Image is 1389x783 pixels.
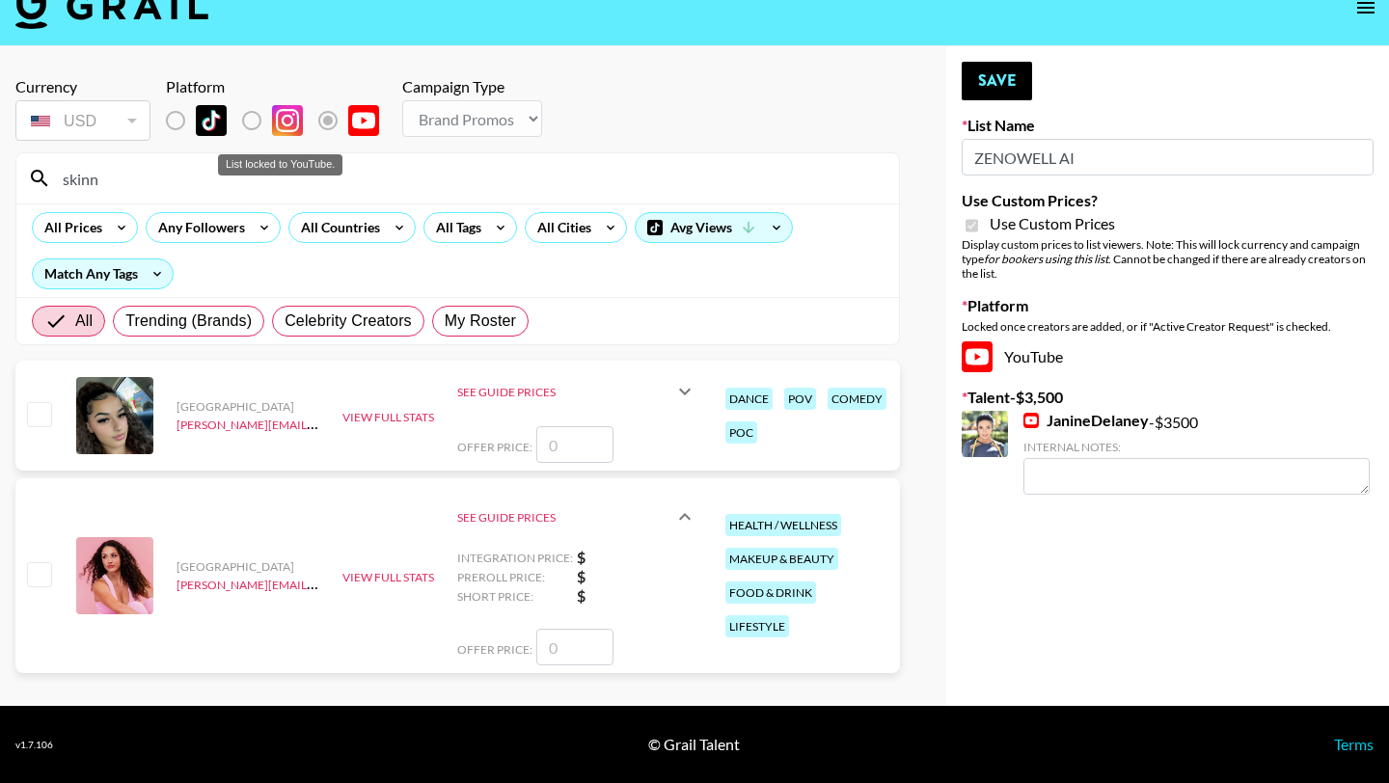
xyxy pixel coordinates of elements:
span: Trending (Brands) [125,310,252,333]
span: Integration Price: [457,551,573,565]
button: View Full Stats [342,410,434,424]
div: pov [784,388,816,410]
strong: $ [577,567,696,586]
div: © Grail Talent [648,735,740,754]
input: 0 [536,426,613,463]
div: dance [725,388,773,410]
div: All Tags [424,213,485,242]
div: [GEOGRAPHIC_DATA] [177,399,319,414]
div: All Cities [526,213,595,242]
label: Talent - $ 3,500 [962,388,1374,407]
span: All [75,310,93,333]
div: - $ 3500 [1023,411,1370,495]
span: Offer Price: [457,440,532,454]
span: Preroll Price: [457,570,573,584]
img: YouTube [962,341,993,372]
div: All Prices [33,213,106,242]
div: lifestyle [725,615,789,637]
div: Currency [15,77,150,96]
span: My Roster [445,310,516,333]
a: [PERSON_NAME][EMAIL_ADDRESS][PERSON_NAME][DOMAIN_NAME] [177,574,554,592]
div: food & drink [725,581,816,604]
div: See Guide Prices [457,368,696,415]
div: YouTube [962,341,1374,372]
div: All Countries [289,213,384,242]
div: List locked to YouTube. [166,100,395,141]
span: Short Price: [457,589,573,604]
div: See Guide Prices [457,510,673,525]
div: Platform [166,77,395,96]
div: v 1.7.106 [15,739,53,751]
div: makeup & beauty [725,548,838,570]
button: Save [962,62,1032,100]
div: See Guide Prices [457,385,673,399]
img: TikTok [196,105,227,136]
span: Use Custom Prices [990,214,1115,233]
input: 0 [536,629,613,665]
div: USD [19,104,147,138]
label: List Name [962,116,1374,135]
a: [PERSON_NAME][EMAIL_ADDRESS][DOMAIN_NAME] [177,414,462,432]
div: Currency is locked to USD [15,96,150,145]
a: Terms [1334,735,1374,753]
div: health / wellness [725,514,841,536]
div: Avg Views [636,213,792,242]
div: Match Any Tags [33,259,173,288]
strong: $ [577,586,696,606]
div: Locked once creators are added, or if "Active Creator Request" is checked. [962,319,1374,334]
div: [GEOGRAPHIC_DATA] [177,559,319,574]
button: View Full Stats [342,570,434,584]
label: Use Custom Prices? [962,191,1374,210]
div: Campaign Type [402,77,542,96]
div: comedy [828,388,886,410]
div: Display custom prices to list viewers. Note: This will lock currency and campaign type . Cannot b... [962,237,1374,281]
span: Celebrity Creators [285,310,412,333]
img: Instagram [272,105,303,136]
div: Any Followers [147,213,249,242]
label: Platform [962,296,1374,315]
span: Offer Price: [457,642,532,657]
img: YouTube [1023,413,1039,428]
div: Internal Notes: [1023,440,1370,454]
strong: $ [577,548,696,567]
img: YouTube [348,105,379,136]
a: JanineDelaney [1023,411,1149,430]
div: See Guide Prices [457,548,696,606]
em: for bookers using this list [984,252,1108,266]
div: poc [725,421,757,444]
div: List locked to YouTube. [218,154,342,175]
div: See Guide Prices [457,486,696,548]
input: Search by User Name [51,163,887,194]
